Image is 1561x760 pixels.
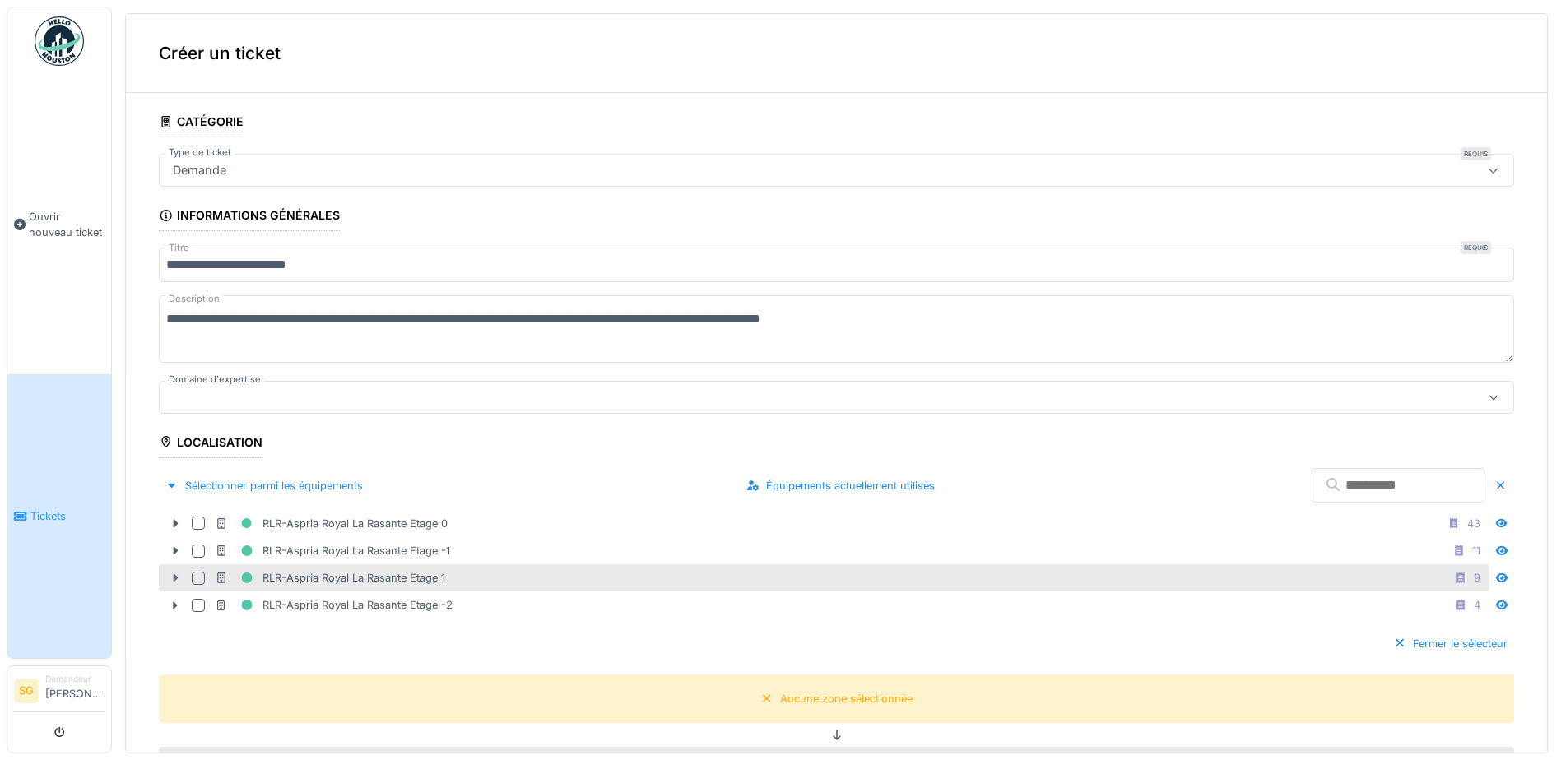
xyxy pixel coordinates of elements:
[1461,147,1491,160] div: Requis
[165,373,264,387] label: Domaine d'expertise
[14,679,39,703] li: SG
[45,673,105,708] li: [PERSON_NAME]
[166,161,233,179] div: Demande
[159,475,369,497] div: Sélectionner parmi les équipements
[165,289,223,309] label: Description
[740,475,941,497] div: Équipements actuellement utilisés
[165,146,235,160] label: Type de ticket
[215,513,448,534] div: RLR-Aspria Royal La Rasante Etage 0
[215,595,453,615] div: RLR-Aspria Royal La Rasante Etage -2
[126,14,1547,93] div: Créer un ticket
[29,209,105,240] span: Ouvrir nouveau ticket
[1472,543,1480,558] div: 11
[159,430,262,458] div: Localisation
[1474,597,1480,613] div: 4
[1474,570,1480,586] div: 9
[1467,516,1480,531] div: 43
[45,673,105,685] div: Demandeur
[7,75,111,374] a: Ouvrir nouveau ticket
[30,508,105,524] span: Tickets
[159,109,244,137] div: Catégorie
[7,374,111,658] a: Tickets
[1461,241,1491,254] div: Requis
[215,568,445,588] div: RLR-Aspria Royal La Rasante Etage 1
[159,203,340,231] div: Informations générales
[165,241,193,255] label: Titre
[1387,633,1514,655] div: Fermer le sélecteur
[14,673,105,712] a: SG Demandeur[PERSON_NAME]
[215,540,450,561] div: RLR-Aspria Royal La Rasante Etage -1
[35,16,84,66] img: Badge_color-CXgf-gQk.svg
[780,691,913,707] div: Aucune zone sélectionnée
